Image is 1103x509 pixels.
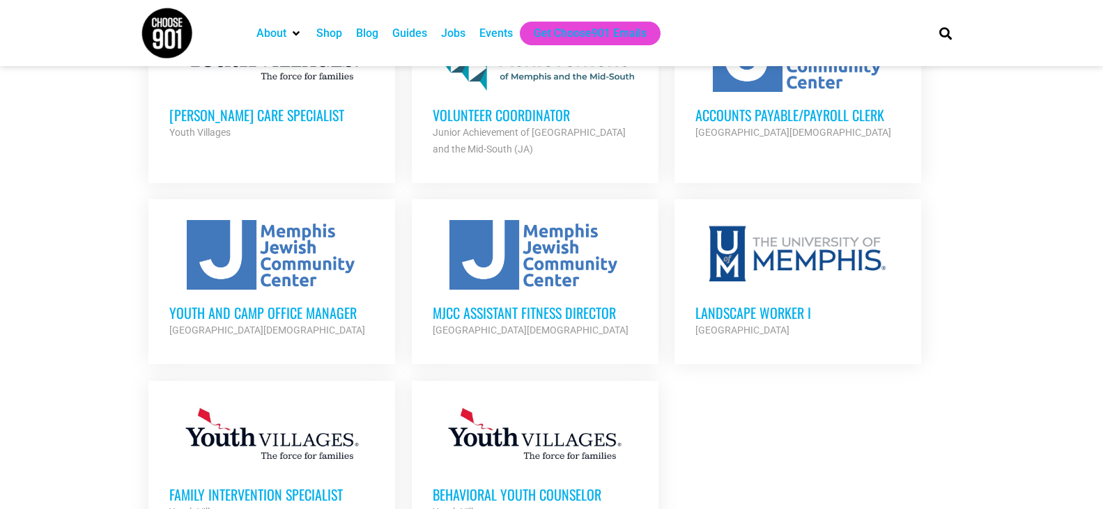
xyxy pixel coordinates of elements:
a: Guides [392,25,427,42]
h3: Youth and Camp Office Manager [169,304,374,322]
h3: Volunteer Coordinator [433,106,638,124]
strong: [GEOGRAPHIC_DATA][DEMOGRAPHIC_DATA] [695,127,891,138]
strong: [GEOGRAPHIC_DATA] [695,324,789,336]
a: Accounts Payable/Payroll Clerk [GEOGRAPHIC_DATA][DEMOGRAPHIC_DATA] [674,1,921,162]
strong: Junior Achievement of [GEOGRAPHIC_DATA] and the Mid-South (JA) [433,127,626,155]
h3: Accounts Payable/Payroll Clerk [695,106,900,124]
a: Landscape Worker I [GEOGRAPHIC_DATA] [674,199,921,359]
h3: [PERSON_NAME] Care Specialist [169,106,374,124]
h3: Family Intervention Specialist [169,485,374,503]
h3: MJCC Assistant Fitness Director [433,304,638,322]
a: Youth and Camp Office Manager [GEOGRAPHIC_DATA][DEMOGRAPHIC_DATA] [148,199,395,359]
a: Jobs [441,25,465,42]
a: Events [479,25,513,42]
strong: [GEOGRAPHIC_DATA][DEMOGRAPHIC_DATA] [169,324,365,336]
a: [PERSON_NAME] Care Specialist Youth Villages [148,1,395,162]
a: Shop [316,25,342,42]
h3: Landscape Worker I [695,304,900,322]
a: Blog [356,25,378,42]
strong: [GEOGRAPHIC_DATA][DEMOGRAPHIC_DATA] [433,324,628,336]
div: About [249,22,309,45]
nav: Main nav [249,22,916,45]
a: MJCC Assistant Fitness Director [GEOGRAPHIC_DATA][DEMOGRAPHIC_DATA] [412,199,658,359]
div: Search [934,22,957,45]
h3: Behavioral Youth Counselor [433,485,638,503]
strong: Youth Villages [169,127,231,138]
a: Volunteer Coordinator Junior Achievement of [GEOGRAPHIC_DATA] and the Mid-South (JA) [412,1,658,178]
a: Get Choose901 Emails [534,25,647,42]
a: About [256,25,286,42]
